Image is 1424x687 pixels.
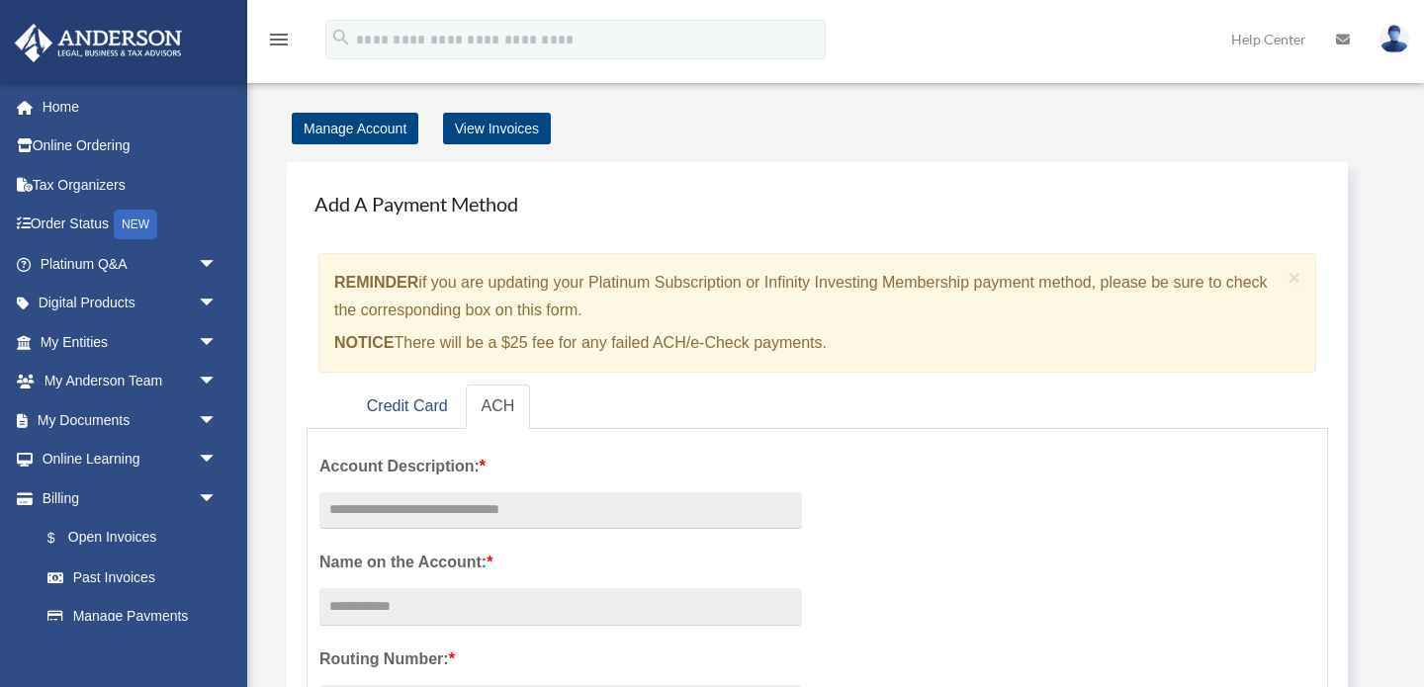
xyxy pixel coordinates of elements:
[267,35,291,51] a: menu
[334,334,394,351] strong: NOTICE
[319,645,802,673] label: Routing Number:
[14,362,247,401] a: My Anderson Teamarrow_drop_down
[198,362,237,402] span: arrow_drop_down
[14,322,247,362] a: My Entitiesarrow_drop_down
[14,400,247,440] a: My Documentsarrow_drop_down
[14,284,247,323] a: Digital Productsarrow_drop_down
[1289,267,1301,288] button: Close
[28,558,247,597] a: Past Invoices
[318,253,1316,373] div: if you are updating your Platinum Subscription or Infinity Investing Membership payment method, p...
[198,478,237,519] span: arrow_drop_down
[351,385,464,429] a: Credit Card
[198,440,237,480] span: arrow_drop_down
[14,440,247,479] a: Online Learningarrow_drop_down
[198,284,237,324] span: arrow_drop_down
[292,113,418,144] a: Manage Account
[58,526,68,551] span: $
[14,127,247,166] a: Online Ordering
[28,518,247,558] a: $Open Invoices
[466,385,531,429] a: ACH
[443,113,551,144] a: View Invoices
[114,210,157,239] div: NEW
[198,244,237,285] span: arrow_drop_down
[28,597,237,637] a: Manage Payments
[198,400,237,441] span: arrow_drop_down
[330,27,352,48] i: search
[334,274,418,291] strong: REMINDER
[198,322,237,363] span: arrow_drop_down
[334,329,1281,357] p: There will be a $25 fee for any failed ACH/e-Check payments.
[1379,25,1409,53] img: User Pic
[14,205,247,245] a: Order StatusNEW
[307,182,1328,225] h4: Add A Payment Method
[9,24,188,62] img: Anderson Advisors Platinum Portal
[1289,266,1301,289] span: ×
[14,478,247,518] a: Billingarrow_drop_down
[319,549,802,576] label: Name on the Account:
[319,453,802,480] label: Account Description:
[14,165,247,205] a: Tax Organizers
[14,244,247,284] a: Platinum Q&Aarrow_drop_down
[267,28,291,51] i: menu
[14,87,247,127] a: Home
